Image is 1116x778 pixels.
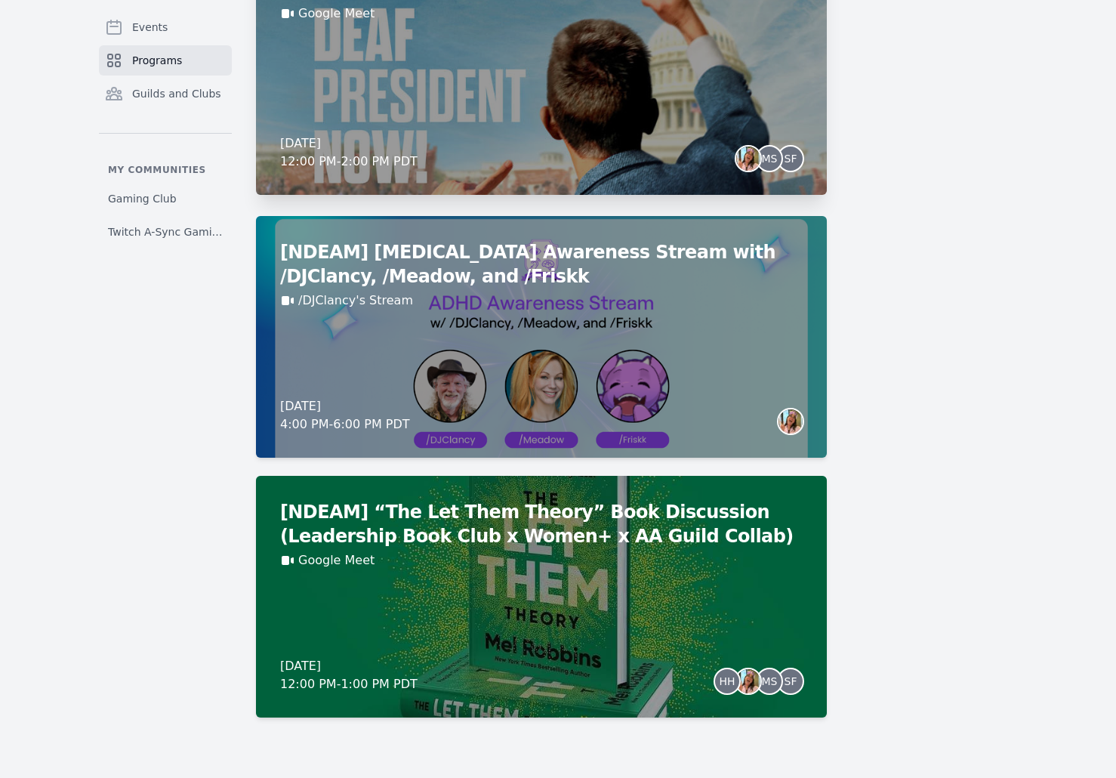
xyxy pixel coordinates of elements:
div: [DATE] 12:00 PM - 1:00 PM PDT [280,657,418,693]
h2: [NDEAM] “The Let Them Theory” Book Discussion (Leadership Book Club x Women+ x AA Guild Collab) [280,500,803,548]
span: Guilds and Clubs [132,86,221,101]
h2: [NDEAM] [MEDICAL_DATA] Awareness Stream with /DJClancy, /Meadow, and /Friskk [280,240,803,289]
span: SF [785,676,797,687]
a: Google Meet [298,5,375,23]
span: HH [719,676,735,687]
span: SF [785,153,797,164]
nav: Sidebar [99,12,232,245]
div: [DATE] 12:00 PM - 2:00 PM PDT [280,134,418,171]
span: Gaming Club [108,191,177,206]
a: [NDEAM] “The Let Them Theory” Book Discussion (Leadership Book Club x Women+ x AA Guild Collab)Go... [256,476,827,718]
a: Twitch A-Sync Gaming (TAG) Club [99,218,232,245]
a: Events [99,12,232,42]
a: [NDEAM] [MEDICAL_DATA] Awareness Stream with /DJClancy, /Meadow, and /Friskk/DJClancy's Stream[DA... [256,216,827,458]
a: /DJClancy's Stream [298,292,413,310]
a: Programs [99,45,232,76]
span: MS [762,153,778,164]
a: Google Meet [298,551,375,570]
span: MS [762,676,778,687]
p: My communities [99,164,232,176]
span: Events [132,20,168,35]
a: Gaming Club [99,185,232,212]
span: Programs [132,53,182,68]
a: Guilds and Clubs [99,79,232,109]
span: Twitch A-Sync Gaming (TAG) Club [108,224,223,239]
div: [DATE] 4:00 PM - 6:00 PM PDT [280,397,410,434]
